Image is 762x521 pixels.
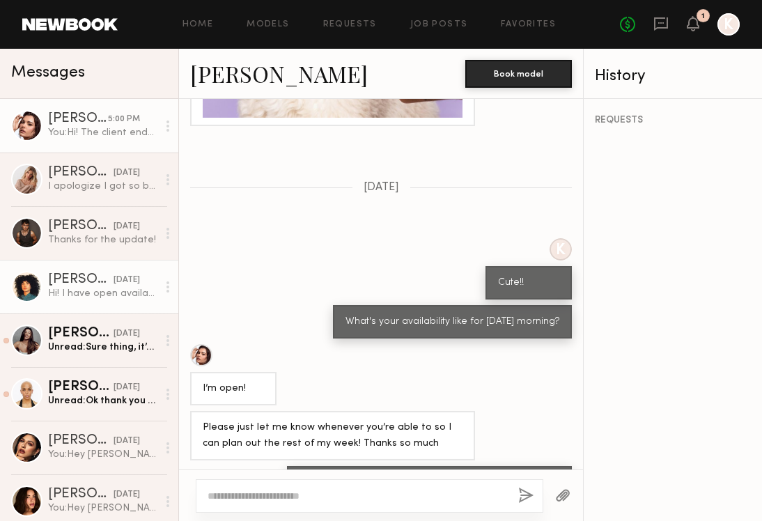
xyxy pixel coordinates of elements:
div: I apologize I got so busy. I will send it [DATE] morning thank you [48,180,157,193]
div: [PERSON_NAME] [48,380,114,394]
div: [PERSON_NAME] [48,488,114,501]
div: [PERSON_NAME] [48,273,114,287]
button: Book model [465,60,572,88]
div: History [595,68,751,84]
div: [DATE] [114,274,140,287]
div: You: Hi! The client ended up going another route, we would love to work with you in the future th... [48,126,157,139]
div: [PERSON_NAME] [48,112,108,126]
a: Book model [465,67,572,79]
a: Requests [323,20,377,29]
div: You: Hey [PERSON_NAME]! Following up regarding the requested digi content, thanks so much! [48,448,157,461]
div: 1 [701,13,705,20]
div: Unread: Ok thank you so much :) [48,394,157,407]
div: 5:00 PM [108,113,140,126]
div: Unread: Sure thing, it’s [PHONE_NUMBER] [48,341,157,354]
div: [DATE] [114,381,140,394]
div: Cute!! [498,275,559,291]
a: Home [182,20,214,29]
div: REQUESTS [595,116,751,125]
a: [PERSON_NAME] [190,59,368,88]
a: K [717,13,740,36]
div: [PERSON_NAME] [48,327,114,341]
div: [PERSON_NAME] [48,219,114,233]
div: [DATE] [114,327,140,341]
div: You: Hey [PERSON_NAME], just wanted to follow up regarding those digis in the bras! Thanks! [48,501,157,515]
div: [DATE] [114,166,140,180]
div: Thanks for the update! [48,233,157,247]
a: Favorites [501,20,556,29]
a: Job Posts [410,20,468,29]
span: Messages [11,65,85,81]
div: Please just let me know whenever you’re able to so I can plan out the rest of my week! Thanks so ... [203,420,462,452]
span: [DATE] [364,182,399,194]
div: [DATE] [114,220,140,233]
div: Hi! I have open availability after 10am but I can be flexible if you want to meet earlier :) [48,287,157,300]
div: [PERSON_NAME] [48,166,114,180]
div: [DATE] [114,488,140,501]
div: I’m open! [203,381,264,397]
div: [DATE] [114,435,140,448]
div: What's your availability like for [DATE] morning? [345,314,559,330]
a: Models [247,20,289,29]
div: [PERSON_NAME] [48,434,114,448]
